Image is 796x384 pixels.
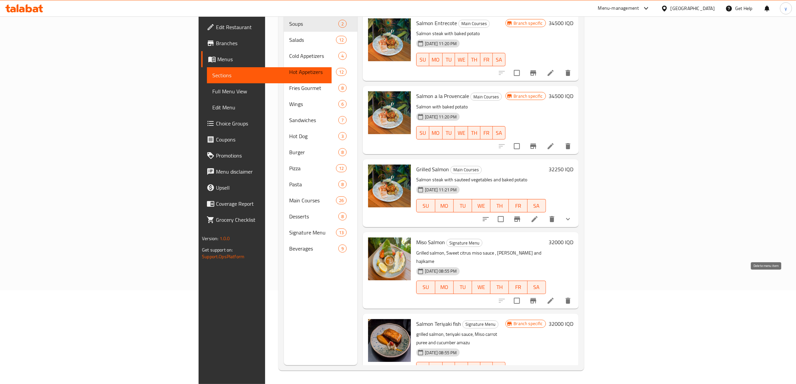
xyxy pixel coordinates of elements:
[549,91,573,101] h6: 34500 IQD
[338,20,347,28] div: items
[416,103,505,111] p: Salmon with baked potato
[458,55,465,65] span: WE
[495,55,502,65] span: SA
[201,51,332,67] a: Menus
[289,148,338,156] span: Burger
[207,83,332,99] a: Full Menu View
[547,69,555,77] a: Edit menu item
[289,84,338,92] span: Fries Gourmet
[525,138,541,154] button: Branch-specific-item
[416,319,461,329] span: Salmon Teriyaki fish
[458,364,465,374] span: WE
[216,216,326,224] span: Grocery Checklist
[416,237,445,247] span: Miso Salmon
[339,21,346,27] span: 2
[471,93,501,101] span: Main Courses
[416,91,469,101] span: Salmon a la Provencale
[475,201,488,211] span: WE
[336,165,346,172] span: 12
[416,126,429,139] button: SU
[530,201,543,211] span: SA
[432,364,440,374] span: MO
[549,319,573,328] h6: 32000 IQD
[368,18,411,61] img: Salmon Entrecote
[528,281,546,294] button: SA
[416,249,546,266] p: Grilled salmon, Sweet citrus miso sauce , [PERSON_NAME] and hajikame
[560,138,576,154] button: delete
[509,281,527,294] button: FR
[216,152,326,160] span: Promotions
[284,64,357,80] div: Hot Appetizers12
[511,93,546,99] span: Branch specific
[471,364,478,374] span: TH
[207,99,332,115] a: Edit Menu
[217,55,326,63] span: Menus
[339,181,346,188] span: 8
[216,23,326,31] span: Edit Restaurant
[289,116,338,124] span: Sandwiches
[368,165,411,207] img: Grilled Salmon
[216,39,326,47] span: Branches
[336,36,347,44] div: items
[284,241,357,257] div: Beverages9
[216,200,326,208] span: Coverage Report
[528,199,546,212] button: SA
[202,252,244,261] a: Support.OpsPlatform
[338,84,347,92] div: items
[416,29,505,38] p: Salmon steak with baked potato
[202,234,218,243] span: Version:
[336,68,347,76] div: items
[438,201,451,211] span: MO
[438,282,451,292] span: MO
[549,18,573,28] h6: 34500 IQD
[463,320,498,328] span: Signature Menu
[785,5,787,12] span: y
[510,294,524,308] span: Select to update
[480,362,493,375] button: FR
[284,48,357,64] div: Cold Appetizers4
[201,115,332,131] a: Choice Groups
[547,142,555,150] a: Edit menu item
[220,234,230,243] span: 1.0.0
[201,196,332,212] a: Coverage Report
[416,330,505,347] p: grilled salmon, teriyaki sauce, Miso carrot puree and cucumber amazu
[510,66,524,80] span: Select to update
[468,126,480,139] button: TH
[549,165,573,174] h6: 32250 IQD
[284,13,357,259] nav: Menu sections
[419,201,432,211] span: SU
[216,135,326,143] span: Coupons
[336,196,347,204] div: items
[490,199,509,212] button: TH
[432,55,440,65] span: MO
[339,85,346,91] span: 8
[216,168,326,176] span: Menu disclaimer
[454,281,472,294] button: TU
[339,133,346,139] span: 3
[284,224,357,241] div: Signature Menu13
[547,297,555,305] a: Edit menu item
[483,55,490,65] span: FR
[671,5,715,12] div: [GEOGRAPHIC_DATA]
[455,362,468,375] button: WE
[336,69,346,75] span: 12
[336,228,347,236] div: items
[483,364,490,374] span: FR
[289,212,338,220] span: Desserts
[422,268,459,274] span: [DATE] 08:55 PM
[207,67,332,83] a: Sections
[560,65,576,81] button: delete
[490,281,509,294] button: TH
[458,128,465,138] span: WE
[443,362,455,375] button: TU
[454,199,472,212] button: TU
[443,53,455,66] button: TU
[339,53,346,59] span: 4
[284,112,357,128] div: Sandwiches7
[493,201,506,211] span: TH
[471,55,478,65] span: TH
[289,132,338,140] span: Hot Dog
[284,96,357,112] div: Wings6
[289,36,336,44] div: Salads
[338,148,347,156] div: items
